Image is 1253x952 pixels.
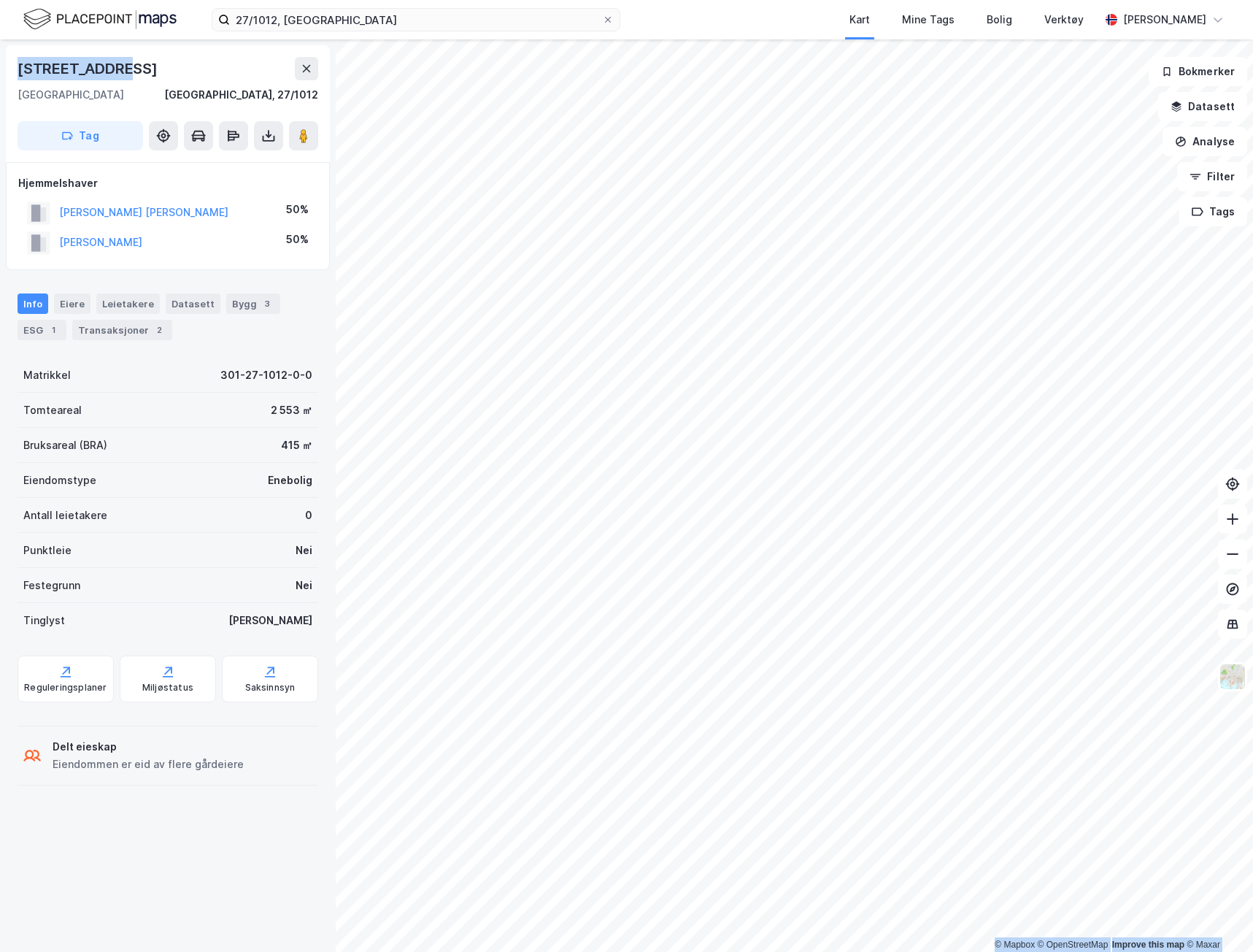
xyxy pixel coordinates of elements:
[24,682,107,694] div: Reguleringsplaner
[23,366,71,384] div: Matrikkel
[23,402,82,419] div: Tomteareal
[152,323,166,337] div: 2
[995,940,1035,950] a: Mapbox
[1044,11,1084,28] div: Verktøy
[23,577,80,594] div: Festegrunn
[1177,162,1247,191] button: Filter
[1112,940,1184,950] a: Improve this map
[260,296,274,311] div: 3
[1180,882,1253,952] iframe: Chat Widget
[142,682,193,694] div: Miljøstatus
[23,542,72,559] div: Punktleie
[23,612,65,629] div: Tinglyst
[18,121,143,150] button: Tag
[53,738,244,756] div: Delt eieskap
[1158,92,1247,121] button: Datasett
[271,402,312,419] div: 2 553 ㎡
[18,57,161,80] div: [STREET_ADDRESS]
[18,86,124,104] div: [GEOGRAPHIC_DATA]
[18,320,66,340] div: ESG
[286,231,309,248] div: 50%
[245,682,296,694] div: Saksinnsyn
[54,293,90,314] div: Eiere
[305,507,312,524] div: 0
[96,293,160,314] div: Leietakere
[220,366,312,384] div: 301-27-1012-0-0
[46,323,61,337] div: 1
[18,174,317,192] div: Hjemmelshaver
[987,11,1012,28] div: Bolig
[18,293,48,314] div: Info
[1180,882,1253,952] div: Kontrollprogram for chat
[164,86,318,104] div: [GEOGRAPHIC_DATA], 27/1012
[226,293,280,314] div: Bygg
[1149,57,1247,86] button: Bokmerker
[23,437,107,454] div: Bruksareal (BRA)
[296,542,312,559] div: Nei
[230,9,602,31] input: Søk på adresse, matrikkel, gårdeiere, leietakere eller personer
[53,756,244,773] div: Eiendommen er eid av flere gårdeiere
[286,201,309,218] div: 50%
[1123,11,1206,28] div: [PERSON_NAME]
[23,507,107,524] div: Antall leietakere
[72,320,172,340] div: Transaksjoner
[849,11,870,28] div: Kart
[1179,197,1247,226] button: Tags
[296,577,312,594] div: Nei
[166,293,220,314] div: Datasett
[1038,940,1109,950] a: OpenStreetMap
[268,472,312,489] div: Enebolig
[1219,663,1246,691] img: Z
[1163,127,1247,156] button: Analyse
[23,7,177,32] img: logo.f888ab2527a4732fd821a326f86c7f29.svg
[228,612,312,629] div: [PERSON_NAME]
[23,472,96,489] div: Eiendomstype
[902,11,955,28] div: Mine Tags
[281,437,312,454] div: 415 ㎡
